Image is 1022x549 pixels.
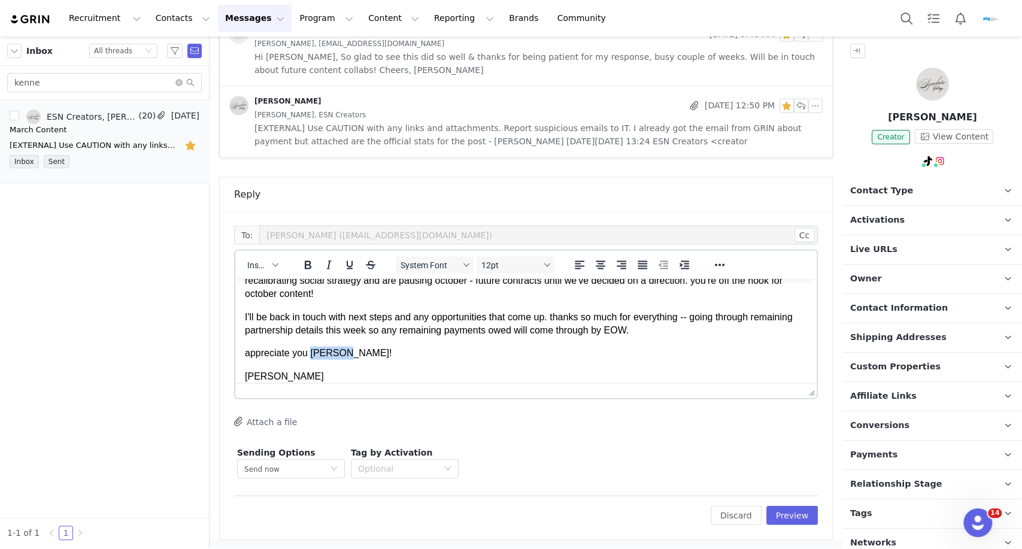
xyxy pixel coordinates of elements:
[850,478,942,491] span: Relationship Stage
[10,139,177,151] div: [EXTERNAL] Use CAUTION with any links and attachments. Report suspicious emails to IT. I did uplo...
[220,16,832,86] div: [DATE] 9:46 AM[PERSON_NAME], [EMAIL_ADDRESS][DOMAIN_NAME] Hi [PERSON_NAME], So glad to see this d...
[850,507,872,520] span: Tags
[148,5,217,32] button: Contacts
[13,55,569,84] p: All good! "You look happier" is still relevant on my TL so I think that could work, but if the wh...
[358,463,438,475] div: Optional
[590,257,611,274] button: Align center
[963,508,992,537] iframe: Intercom live chat
[20,166,103,176] a: [STREET_ADDRESS]
[254,122,823,148] span: [EXTERNAL] Use CAUTION with any links and attachments. Report suspicious emails to IT. I already ...
[254,50,823,77] span: Hi [PERSON_NAME], So glad to see this did so well & thanks for being patient for my response, bus...
[351,448,432,457] span: Tag by Activation
[502,5,549,32] a: Brands
[5,18,569,28] div: I did upload these screenshots on GRIN already couple weeks ago but following up incase you didn’...
[850,390,917,403] span: Affiliate Links
[13,110,569,214] div: DISCLAIMER This e-mail is confidential and intended solely for the use of the individual or entit...
[872,130,911,144] span: Creator
[947,5,974,32] button: Notifications
[444,465,451,474] i: icon: down
[145,47,152,56] i: icon: down
[481,260,540,270] span: 12pt
[13,110,569,120] p: [PERSON_NAME]
[142,37,284,47] a: [EMAIL_ADDRESS][DOMAIN_NAME]
[988,508,1002,518] span: 14
[711,506,762,525] button: Discard
[632,257,653,274] button: Justify
[611,257,632,274] button: Align right
[396,257,474,274] button: Fonts
[569,257,590,274] button: Align left
[674,257,695,274] button: Increase indent
[893,5,920,32] button: Search
[850,419,909,432] span: Conversions
[850,331,947,344] span: Shipping Addresses
[10,91,572,104] p: [PERSON_NAME]
[705,99,775,113] span: [DATE] 12:50 PM
[62,5,148,32] button: Recruitment
[234,226,259,245] span: To:
[709,257,730,274] button: Reveal or hide additional toolbar items
[10,68,572,81] p: appreciate you [PERSON_NAME]!
[229,96,248,116] img: c3939788-9cf9-42fe-baac-075f1cec2f09.jpg
[44,526,59,540] li: Previous Page
[401,260,459,270] span: System Font
[59,526,72,539] a: 1
[766,506,818,525] button: Preview
[550,5,618,32] a: Community
[187,44,202,58] span: Send Email
[10,14,51,25] img: grin logo
[73,526,87,540] li: Next Page
[242,257,283,274] button: Insert
[59,526,73,540] li: 1
[850,243,897,256] span: Live URLs
[218,5,292,32] button: Messages
[981,9,1000,28] img: 1f3ad9ce-c1be-497f-8abd-53a102201297.png
[26,45,53,57] span: Inbox
[298,257,318,274] button: Bold
[5,37,569,47] div: [DATE][DATE] 20:07 ESN Creators < > wrote:
[69,6,401,16] span: Use CAUTION with any links and attachments. Report suspicious emails to IT.
[237,448,316,457] span: Sending Options
[916,68,949,101] img: Kennedy Finister
[175,79,183,86] i: icon: close-circle
[850,302,948,315] span: Contact Information
[915,129,993,144] button: View Content
[850,360,941,374] span: Custom Properties
[234,187,260,202] div: Reply
[330,465,338,474] i: icon: down
[850,184,913,198] span: Contact Type
[850,272,882,286] span: Owner
[653,257,674,274] button: Decrease indent
[186,78,195,87] i: icon: search
[254,96,322,106] div: [PERSON_NAME]
[234,414,297,429] button: Attach a file
[361,5,426,32] button: Content
[843,110,1022,125] p: [PERSON_NAME]
[26,110,136,124] a: ESN Creators, [PERSON_NAME]
[136,110,156,122] span: (20)
[10,124,66,136] div: March Content
[360,257,381,274] button: Strikethrough
[850,448,897,462] span: Payments
[94,44,132,57] div: All threads
[247,260,268,270] span: Insert
[850,214,905,227] span: Activations
[292,5,360,32] button: Program
[339,257,360,274] button: Underline
[44,155,69,168] span: Sent
[229,96,322,116] a: [PERSON_NAME]
[427,5,501,32] button: Reporting
[10,155,39,168] span: Inbox
[244,465,280,474] span: Send now
[935,156,945,166] img: instagram.svg
[7,526,40,540] li: 1-1 of 1
[10,6,70,16] span: [EXTERNAL]
[47,112,136,122] div: ESN Creators, [PERSON_NAME]
[804,384,817,398] div: Press the Up and Down arrow keys to resize the editor.
[26,110,41,124] img: c3939788-9cf9-42fe-baac-075f1cec2f09.jpg
[235,279,817,383] iframe: Rich Text Area
[254,37,444,50] span: [PERSON_NAME], [EMAIL_ADDRESS][DOMAIN_NAME]
[10,32,572,59] p: I'll be back in touch with next steps and any opportunities that come up. thanks so much for ever...
[7,73,202,92] input: Search mail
